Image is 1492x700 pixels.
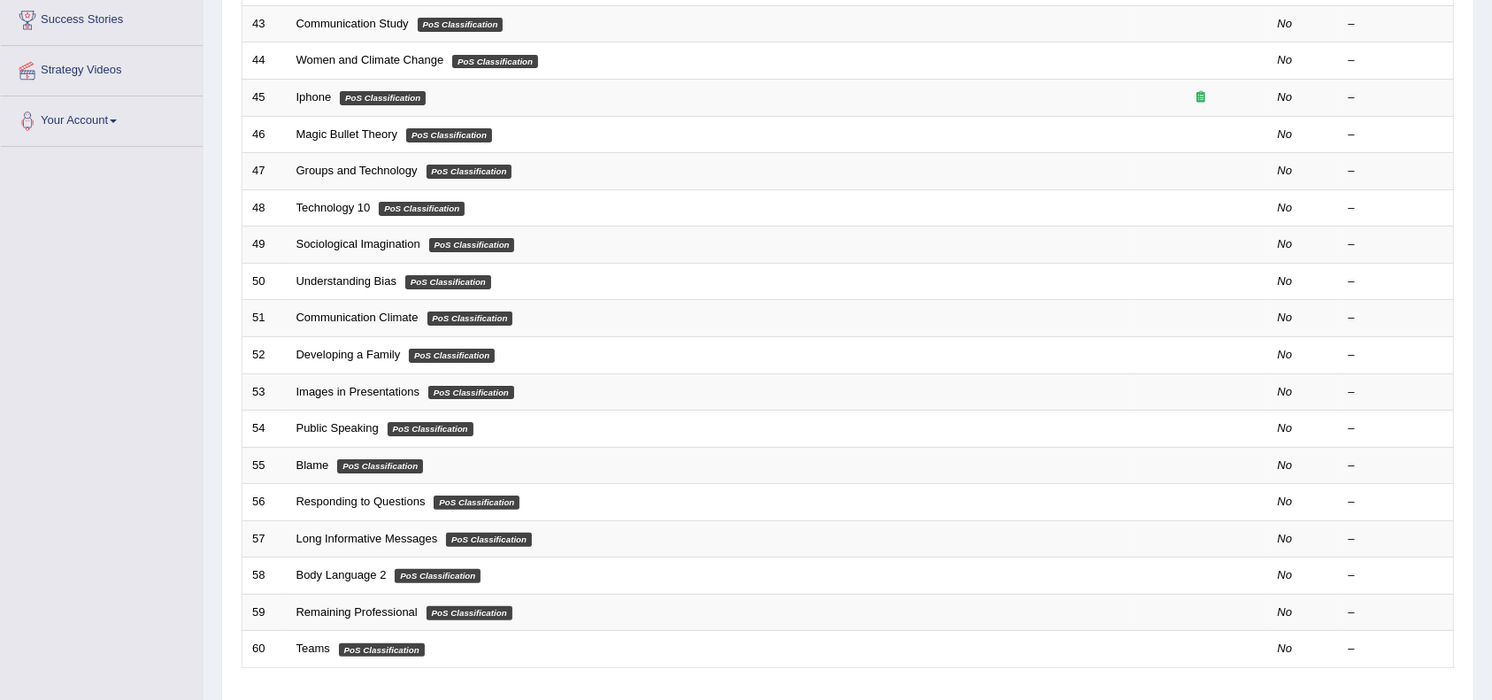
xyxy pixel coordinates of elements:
a: Communication Climate [296,311,419,324]
a: Images in Presentations [296,385,419,398]
em: No [1278,237,1293,250]
a: Your Account [1,96,203,141]
td: 57 [242,520,287,558]
em: No [1278,127,1293,141]
div: – [1349,420,1444,437]
em: No [1278,458,1293,472]
em: No [1278,274,1293,288]
td: 53 [242,373,287,411]
td: 49 [242,227,287,264]
em: No [1278,532,1293,545]
div: – [1349,163,1444,180]
a: Public Speaking [296,421,379,435]
em: No [1278,495,1293,508]
em: PoS Classification [337,459,423,473]
em: PoS Classification [406,128,492,142]
a: Understanding Bias [296,274,396,288]
em: No [1278,311,1293,324]
em: No [1278,53,1293,66]
em: No [1278,642,1293,655]
div: – [1349,52,1444,69]
em: No [1278,385,1293,398]
div: – [1349,604,1444,621]
em: PoS Classification [429,238,515,252]
div: – [1349,641,1444,658]
em: No [1278,164,1293,177]
div: – [1349,458,1444,474]
td: 50 [242,263,287,300]
a: Communication Study [296,17,409,30]
em: No [1278,568,1293,581]
td: 59 [242,594,287,631]
a: Women and Climate Change [296,53,444,66]
em: PoS Classification [379,202,465,216]
div: Exam occurring question [1145,89,1258,106]
a: Remaining Professional [296,605,418,619]
div: – [1349,310,1444,327]
td: 47 [242,153,287,190]
a: Strategy Videos [1,46,203,90]
div: – [1349,200,1444,217]
td: 44 [242,42,287,80]
a: Teams [296,642,330,655]
em: No [1278,421,1293,435]
div: – [1349,494,1444,511]
em: PoS Classification [405,275,491,289]
a: Responding to Questions [296,495,426,508]
div: – [1349,347,1444,364]
em: No [1278,90,1293,104]
div: – [1349,127,1444,143]
td: 54 [242,411,287,448]
em: PoS Classification [427,312,513,326]
em: PoS Classification [446,533,532,547]
div: – [1349,236,1444,253]
td: 51 [242,300,287,337]
td: 46 [242,116,287,153]
em: No [1278,201,1293,214]
td: 55 [242,447,287,484]
em: PoS Classification [427,165,512,179]
div: – [1349,567,1444,584]
div: – [1349,16,1444,33]
div: – [1349,384,1444,401]
em: No [1278,605,1293,619]
a: Body Language 2 [296,568,387,581]
a: Sociological Imagination [296,237,420,250]
a: Developing a Family [296,348,401,361]
div: – [1349,89,1444,106]
div: – [1349,531,1444,548]
td: 48 [242,189,287,227]
td: 52 [242,336,287,373]
div: – [1349,273,1444,290]
em: PoS Classification [428,386,514,400]
td: 58 [242,558,287,595]
td: 43 [242,5,287,42]
em: PoS Classification [388,422,473,436]
a: Magic Bullet Theory [296,127,398,141]
em: PoS Classification [409,349,495,363]
em: PoS Classification [340,91,426,105]
a: Iphone [296,90,332,104]
em: PoS Classification [339,643,425,658]
em: PoS Classification [427,606,512,620]
em: PoS Classification [418,18,504,32]
a: Groups and Technology [296,164,418,177]
em: No [1278,17,1293,30]
td: 56 [242,484,287,521]
td: 45 [242,80,287,117]
td: 60 [242,631,287,668]
em: PoS Classification [395,569,481,583]
em: No [1278,348,1293,361]
a: Long Informative Messages [296,532,438,545]
a: Blame [296,458,329,472]
a: Technology 10 [296,201,371,214]
em: PoS Classification [434,496,519,510]
em: PoS Classification [452,55,538,69]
